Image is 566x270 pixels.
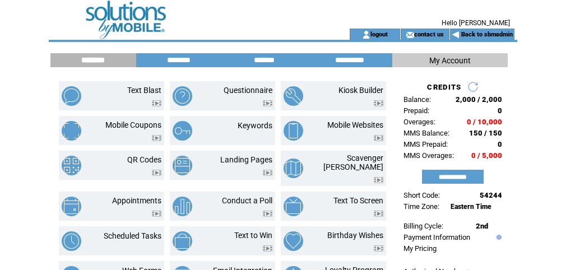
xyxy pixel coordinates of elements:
[224,86,272,95] a: Questionnaire
[498,106,502,115] span: 0
[220,155,272,164] a: Landing Pages
[403,95,431,104] span: Balance:
[263,245,272,252] img: video.png
[173,86,192,106] img: questionnaire.png
[427,83,461,91] span: CREDITS
[494,235,502,240] img: help.gif
[263,170,272,176] img: video.png
[173,156,192,175] img: landing-pages.png
[471,151,502,160] span: 0 / 5,000
[374,100,383,106] img: video.png
[403,233,470,241] a: Payment Information
[127,86,161,95] a: Text Blast
[284,197,303,216] img: text-to-screen.png
[112,196,161,205] a: Appointments
[284,121,303,141] img: mobile-websites.png
[362,30,370,39] img: account_icon.gif
[173,121,192,141] img: keywords.png
[403,118,435,126] span: Overages:
[429,56,471,65] span: My Account
[374,245,383,252] img: video.png
[173,231,192,251] img: text-to-win.png
[263,211,272,217] img: video.png
[263,100,272,106] img: video.png
[374,135,383,141] img: video.png
[414,30,444,38] a: contact us
[461,31,513,38] a: Back to sbmadmin
[374,177,383,183] img: video.png
[127,155,161,164] a: QR Codes
[152,100,161,106] img: video.png
[62,121,81,141] img: mobile-coupons.png
[403,151,454,160] span: MMS Overages:
[374,211,383,217] img: video.png
[284,86,303,106] img: kiosk-builder.png
[152,211,161,217] img: video.png
[442,19,510,27] span: Hello [PERSON_NAME]
[338,86,383,95] a: Kiosk Builder
[406,30,414,39] img: contact_us_icon.gif
[333,196,383,205] a: Text To Screen
[62,231,81,251] img: scheduled-tasks.png
[452,30,460,39] img: backArrow.gif
[152,135,161,141] img: video.png
[370,30,388,38] a: logout
[222,196,272,205] a: Conduct a Poll
[234,231,272,240] a: Text to Win
[62,86,81,106] img: text-blast.png
[104,231,161,240] a: Scheduled Tasks
[403,202,439,211] span: Time Zone:
[476,222,488,230] span: 2nd
[105,120,161,129] a: Mobile Coupons
[327,120,383,129] a: Mobile Websites
[173,197,192,216] img: conduct-a-poll.png
[238,121,272,130] a: Keywords
[403,191,440,199] span: Short Code:
[456,95,502,104] span: 2,000 / 2,000
[403,129,449,137] span: MMS Balance:
[152,170,161,176] img: video.png
[403,244,437,253] a: My Pricing
[403,106,429,115] span: Prepaid:
[480,191,502,199] span: 54244
[403,140,448,148] span: MMS Prepaid:
[284,231,303,251] img: birthday-wishes.png
[62,197,81,216] img: appointments.png
[498,140,502,148] span: 0
[403,222,443,230] span: Billing Cycle:
[284,159,303,178] img: scavenger-hunt.png
[467,118,502,126] span: 0 / 10,000
[323,153,383,171] a: Scavenger [PERSON_NAME]
[62,156,81,175] img: qr-codes.png
[451,203,491,211] span: Eastern Time
[469,129,502,137] span: 150 / 150
[327,231,383,240] a: Birthday Wishes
